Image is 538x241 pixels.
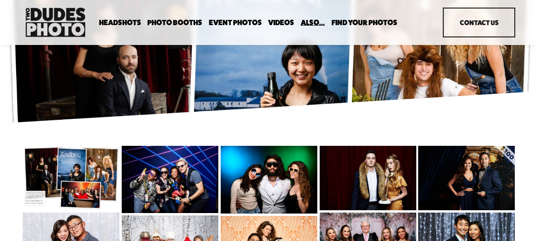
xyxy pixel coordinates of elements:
[99,19,141,27] span: Headshots
[209,18,262,27] a: Event Photos
[320,146,416,210] img: red velvet curtains (Copy)
[332,19,397,27] span: Find Your Photos
[332,18,397,27] a: folder dropdown
[147,18,202,27] a: folder dropdown
[443,8,515,37] a: Contact Us
[147,19,202,27] span: Photo Booths
[268,18,294,27] a: Videos
[122,146,218,213] img: 190529_GoogleEnablement_80sBooth_0075.jpg
[418,146,515,210] img: Curtain + Custom Backdrop (Copy)
[23,146,119,210] img: custom design | aq (Copy)
[221,146,318,214] img: SEAMLESS-PURPLEREDORANGE6.jpg
[301,18,325,27] a: folder dropdown
[23,5,88,39] img: Two Dudes Photo | Headshots, Portraits &amp; Photo Booths
[301,19,325,27] span: Also...
[99,18,141,27] a: folder dropdown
